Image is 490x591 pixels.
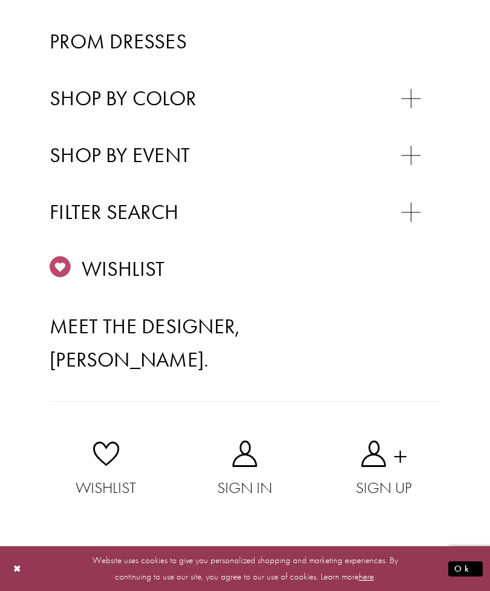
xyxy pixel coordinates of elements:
p: Website uses cookies to give you personalized shopping and marketing experiences. By continuing t... [87,552,403,585]
span: Prom Dresses [50,28,187,54]
span: Wishlist [36,475,175,501]
span: Sign In [175,475,315,501]
a: Sign Up [315,441,454,501]
button: Submit Dialog [448,561,483,576]
a: Sign In [175,441,315,501]
span: Sign Up [315,475,454,501]
span: + [393,440,407,467]
button: Close Dialog [7,558,28,580]
a: Prom Dresses [50,25,440,58]
a: Wishlist [36,441,175,501]
a: here [359,570,374,583]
